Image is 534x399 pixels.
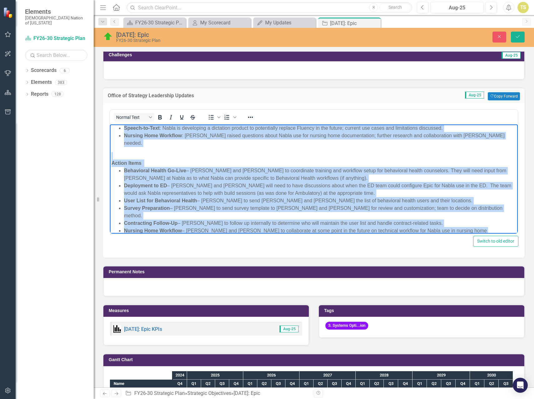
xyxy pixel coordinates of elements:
[328,380,342,388] div: Q3
[314,380,328,388] div: Q2
[229,380,243,388] div: Q4
[470,380,484,388] div: Q1
[124,326,162,332] a: [DATE]: Epic KPIs
[234,390,260,396] div: [DATE]: Epic
[25,15,87,26] small: [DEMOGRAPHIC_DATA] Nation of [US_STATE]
[502,52,521,59] span: Aug-25
[190,19,249,27] a: My Scorecard
[14,104,72,109] strong: Nursing Home Workflow
[484,380,499,388] div: Q2
[135,19,184,27] div: FY26-30 Strategic Plan
[206,113,221,122] div: Bullet list
[110,387,172,396] div: FY26-30 Strategic Plan
[342,380,356,388] div: Q4
[109,357,521,362] h3: Gantt Chart
[173,380,187,388] div: Q4
[108,93,359,98] h3: Office of Strategy Leadership Updates
[473,236,518,247] button: Switch to old editor
[379,3,411,12] button: Search
[285,380,299,388] div: Q4
[187,390,231,396] a: Strategic Objectives
[388,5,402,10] span: Search
[187,371,243,379] div: 2025
[430,2,484,13] button: Aug-25
[384,380,398,388] div: Q3
[14,103,406,118] div: – [PERSON_NAME] and [PERSON_NAME] to collaborate at some point in the future on technical workflo...
[52,92,64,97] div: 128
[110,380,172,387] div: Name
[433,4,482,12] div: Aug-25
[3,7,14,18] img: ClearPoint Strategy
[271,380,285,388] div: Q3
[222,113,237,122] div: Numbered list
[31,67,57,74] a: Scorecards
[456,380,470,388] div: Q4
[330,19,379,27] div: [DATE]: Epic
[110,124,518,234] iframe: Rich Text Area
[356,371,413,379] div: 2028
[126,2,412,13] input: Search ClearPoint...
[517,2,529,13] button: TS
[187,113,198,122] button: Strikethrough
[125,19,184,27] a: FY26-30 Strategic Plan
[513,378,528,393] div: Open Intercom Messenger
[279,326,299,332] span: Aug-25
[25,35,87,42] a: FY26-30 Strategic Plan
[60,68,70,73] div: 6
[176,113,187,122] button: Underline
[187,380,201,388] div: Q1
[299,380,314,388] div: Q1
[201,380,215,388] div: Q2
[245,113,256,122] button: Reveal or hide additional toolbar items
[370,380,384,388] div: Q2
[356,380,370,388] div: Q1
[427,380,441,388] div: Q2
[470,371,513,379] div: 2030
[398,380,413,388] div: Q4
[243,371,299,379] div: 2026
[25,50,87,61] input: Search Below...
[134,390,185,396] a: FY26-30 Strategic Plan
[441,380,456,388] div: Q3
[55,80,67,85] div: 383
[255,19,314,27] a: My Updates
[114,113,154,122] button: Block Normal Text
[325,322,368,330] span: 3. Systems Opti...ion
[215,380,229,388] div: Q3
[109,270,521,274] h3: Permanent Notes
[299,371,356,379] div: 2027
[173,371,187,379] div: 2024
[116,38,338,43] div: FY26-30 Strategic Plan
[109,308,306,313] h3: Measures
[103,32,113,42] img: On Target
[243,380,257,388] div: Q1
[200,19,249,27] div: My Scorecard
[465,92,484,98] span: Aug-25
[31,91,48,98] a: Reports
[499,380,513,388] div: Q3
[166,113,176,122] button: Italic
[257,380,271,388] div: Q2
[488,92,520,100] button: Copy Forward
[324,308,521,313] h3: Tags
[110,387,172,396] div: Task: FY26-30 Strategic Plan Start date: 2024-10-01 End date: 2024-10-02
[116,115,147,120] span: Normal Text
[31,79,52,86] a: Elements
[155,113,165,122] button: Bold
[413,371,470,379] div: 2029
[116,387,156,396] div: FY26-30 Strategic Plan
